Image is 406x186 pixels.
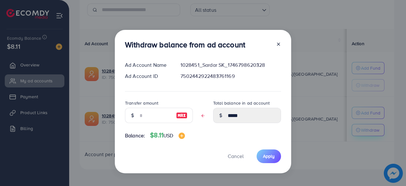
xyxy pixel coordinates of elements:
span: Apply [263,153,275,159]
button: Cancel [220,149,252,163]
h4: $8.11 [150,131,185,139]
div: 1028451_Sardar SK_1746798620328 [175,61,286,69]
div: Ad Account Name [120,61,175,69]
img: image [176,112,187,119]
label: Transfer amount [125,100,158,106]
span: Cancel [228,153,244,160]
img: image [179,133,185,139]
h3: Withdraw balance from ad account [125,40,245,49]
button: Apply [257,149,281,163]
div: 7502442922483761169 [175,72,286,80]
div: Ad Account ID [120,72,175,80]
span: USD [163,132,173,139]
label: Total balance in ad account [213,100,270,106]
span: Balance: [125,132,145,139]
